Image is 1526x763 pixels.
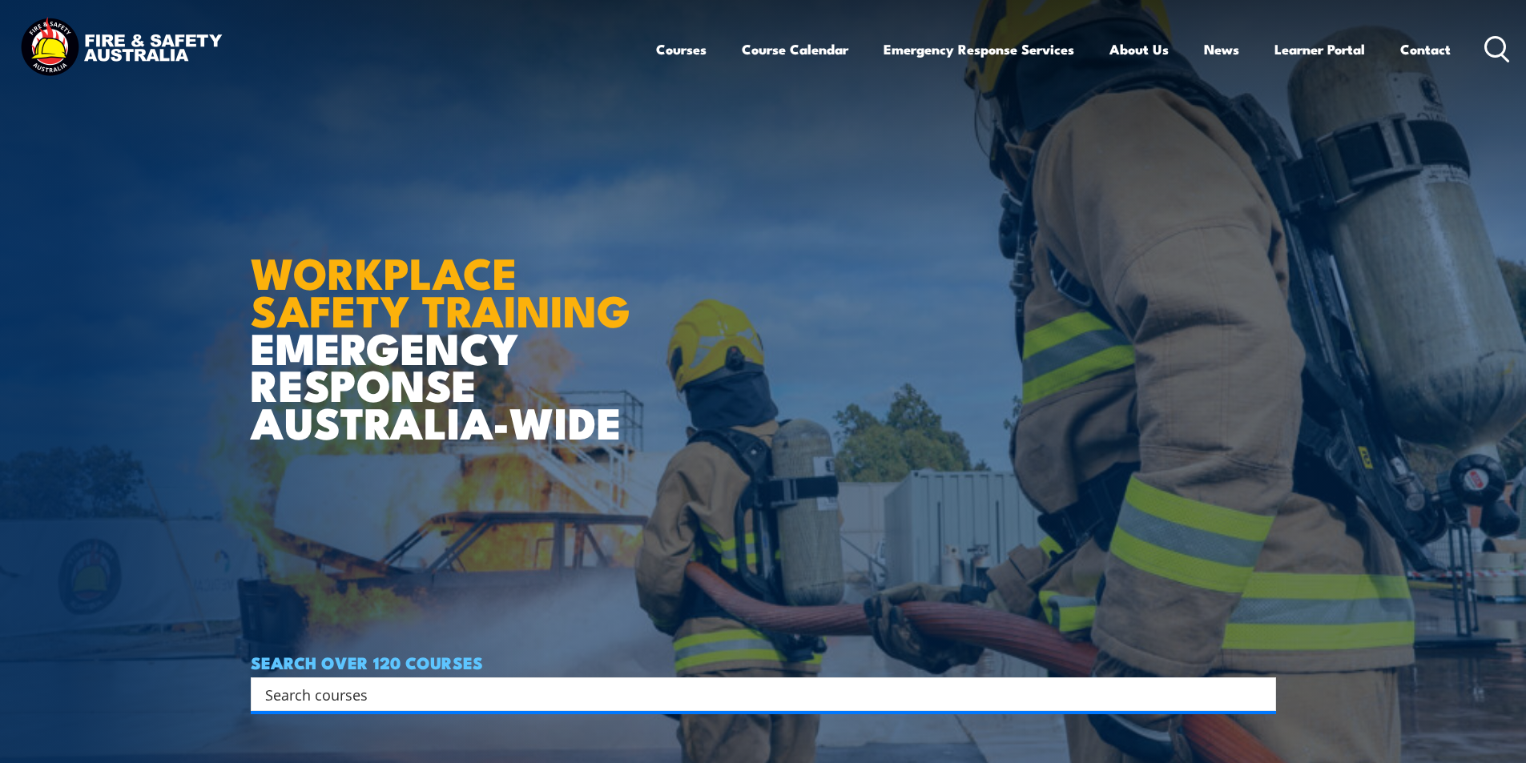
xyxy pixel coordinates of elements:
[742,28,848,70] a: Course Calendar
[1204,28,1239,70] a: News
[265,682,1241,706] input: Search input
[656,28,707,70] a: Courses
[884,28,1074,70] a: Emergency Response Services
[1400,28,1451,70] a: Contact
[251,213,642,440] h1: EMERGENCY RESPONSE AUSTRALIA-WIDE
[268,683,1244,705] form: Search form
[251,653,1276,671] h4: SEARCH OVER 120 COURSES
[1274,28,1365,70] a: Learner Portal
[1109,28,1169,70] a: About Us
[1248,683,1270,705] button: Search magnifier button
[251,238,630,342] strong: WORKPLACE SAFETY TRAINING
